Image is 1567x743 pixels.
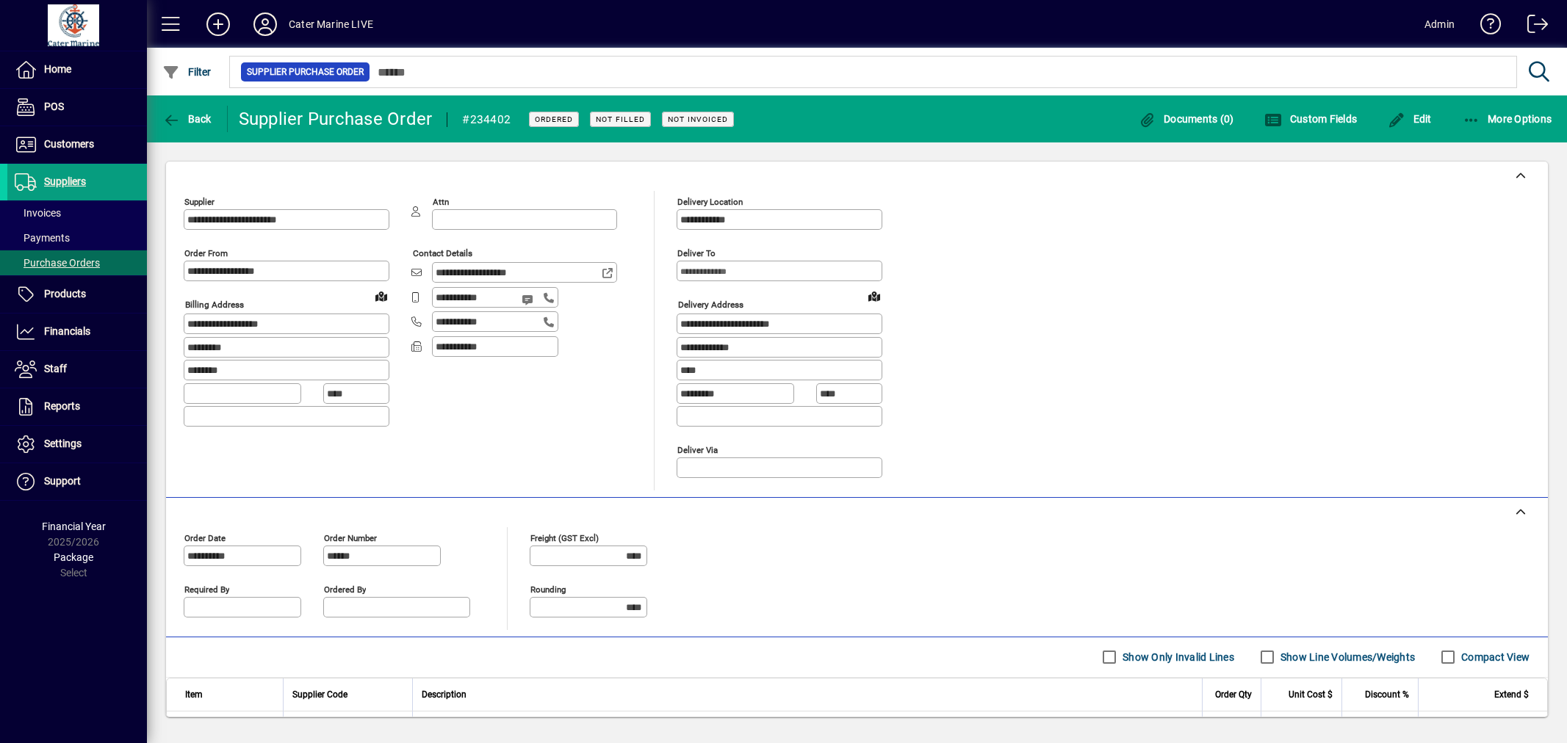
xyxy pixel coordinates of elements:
a: Settings [7,426,147,463]
td: 57.10 [1418,711,1547,741]
span: Not Invoiced [668,115,728,124]
mat-label: Required by [184,584,229,594]
span: Back [162,113,212,125]
span: Unit Cost $ [1289,686,1333,703]
span: Edit [1388,113,1432,125]
div: Admin [1424,12,1455,36]
label: Show Line Volumes/Weights [1278,650,1415,664]
span: Filter [162,66,212,78]
mat-label: Delivery Location [677,197,743,207]
span: Financials [44,325,90,337]
span: Products [44,288,86,300]
mat-label: Supplier [184,197,215,207]
button: Add [195,11,242,37]
a: Payments [7,225,147,250]
span: POS [44,101,64,112]
a: Knowledge Base [1469,3,1502,51]
span: Staff [44,363,67,374]
button: Back [159,106,215,132]
span: Support [44,475,81,487]
span: Settings [44,438,82,449]
span: Documents (0) [1139,113,1234,125]
span: Customers [44,138,94,150]
span: Not Filled [596,115,645,124]
span: Supplier Purchase Order [247,65,364,79]
span: Extend $ [1494,686,1529,703]
span: Financial Year [42,521,106,532]
span: Order Qty [1215,686,1252,703]
span: Suppliers [44,175,86,187]
label: Show Only Invalid Lines [1120,650,1234,664]
a: POS [7,89,147,126]
span: Description [422,686,467,703]
td: PP9146BPB [283,711,412,741]
span: Item [185,686,203,703]
mat-label: Order date [184,532,226,543]
button: Custom Fields [1261,106,1361,132]
span: Payments [15,232,70,244]
span: Package [54,551,93,563]
mat-label: Freight (GST excl) [530,532,599,543]
span: Custom Fields [1264,113,1357,125]
a: Products [7,276,147,313]
button: Documents (0) [1135,106,1238,132]
a: View on map [370,284,393,308]
mat-label: Deliver via [677,444,718,454]
div: #234402 [462,108,511,131]
button: Filter [159,59,215,85]
label: Compact View [1458,650,1530,664]
button: More Options [1459,106,1556,132]
a: Purchase Orders [7,250,147,275]
button: Profile [242,11,289,37]
mat-label: Attn [433,197,449,207]
a: Reports [7,388,147,425]
div: Supplier Purchase Order [239,107,433,131]
a: Invoices [7,200,147,225]
mat-label: Ordered by [324,584,366,594]
span: More Options [1463,113,1552,125]
span: Invoices [15,207,61,219]
span: Purchase Orders [15,257,100,269]
span: Ordered [535,115,573,124]
div: Cater Marine LIVE [289,12,373,36]
a: View on map [862,284,886,308]
span: Supplier Code [292,686,347,703]
a: Home [7,51,147,88]
td: 0.00 [1341,711,1418,741]
button: Edit [1384,106,1435,132]
button: Send SMS [511,282,547,317]
a: Customers [7,126,147,163]
mat-label: Order number [324,532,377,543]
span: Home [44,63,71,75]
app-page-header-button: Back [147,106,228,132]
mat-label: Deliver To [677,248,716,258]
a: Financials [7,313,147,350]
a: Staff [7,351,147,388]
mat-label: Rounding [530,584,566,594]
a: Support [7,463,147,500]
a: Logout [1516,3,1549,51]
td: 1.0000 [1202,711,1261,741]
span: Reports [44,400,80,412]
mat-label: Order from [184,248,228,258]
span: Discount % [1365,686,1409,703]
td: 57.1000 [1261,711,1341,741]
